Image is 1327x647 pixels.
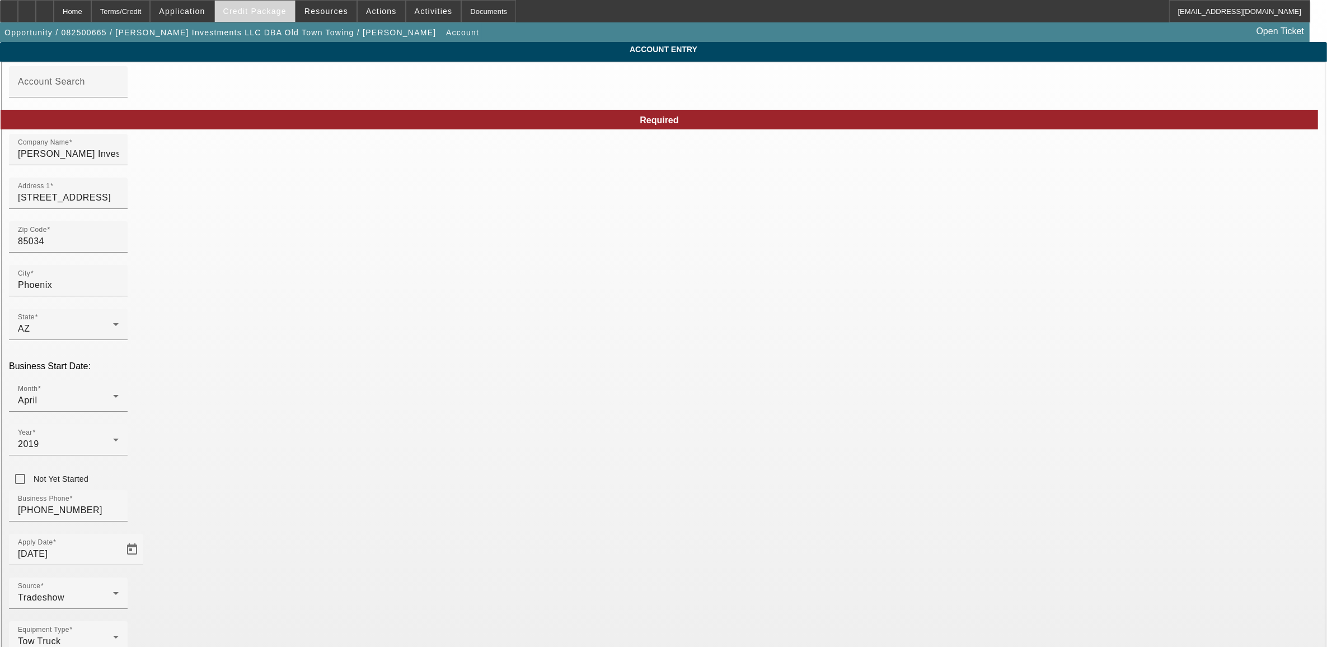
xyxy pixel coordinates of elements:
span: 2019 [18,439,39,449]
mat-label: Account Search [18,77,85,86]
mat-label: Month [18,385,37,393]
mat-label: Equipment Type [18,626,69,634]
span: Tow Truck [18,636,61,646]
a: Open Ticket [1252,22,1309,41]
span: Tradeshow [18,593,64,602]
span: Activities [415,7,453,16]
span: Account Entry [8,45,1319,54]
mat-label: Business Phone [18,495,69,502]
mat-label: State [18,314,35,321]
mat-label: Year [18,429,32,436]
span: AZ [18,324,30,333]
button: Credit Package [215,1,295,22]
span: April [18,395,37,405]
span: Opportunity / 082500665 / [PERSON_NAME] Investments LLC DBA Old Town Towing / [PERSON_NAME] [4,28,437,37]
button: Account [443,22,482,43]
button: Activities [406,1,461,22]
mat-label: Company Name [18,139,69,146]
button: Application [151,1,213,22]
p: Business Start Date: [9,361,1318,371]
span: Credit Package [223,7,287,16]
button: Open calendar [121,538,143,561]
mat-label: Zip Code [18,226,47,234]
span: Resources [304,7,348,16]
span: Application [159,7,205,16]
mat-label: Address 1 [18,183,50,190]
button: Resources [296,1,357,22]
mat-label: Apply Date [18,539,53,546]
button: Actions [358,1,405,22]
label: Not Yet Started [31,473,88,485]
mat-label: City [18,270,30,277]
span: Actions [366,7,397,16]
mat-label: Source [18,583,40,590]
span: Account [446,28,479,37]
span: Required [640,115,678,125]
